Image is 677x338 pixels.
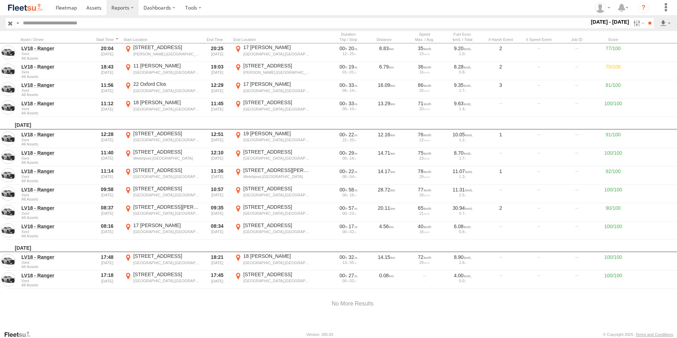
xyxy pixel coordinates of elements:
a: LV18 - Ranger [22,150,90,156]
span: 00 [342,156,348,160]
div: [STREET_ADDRESS] [243,222,310,229]
div: 20:25 [DATE] [204,44,231,61]
label: Click to View Event Location [233,99,311,116]
div: 25 [408,88,441,93]
div: 28.72 [369,185,404,202]
span: 00 [342,193,348,197]
span: Xeni [22,52,90,56]
div: 11.07 [446,168,479,174]
label: Click to View Event Location [123,167,201,184]
div: 86 [408,82,441,88]
div: [PERSON_NAME],[GEOGRAPHIC_DATA] [133,52,200,57]
div: [2004s] 05/07/2025 11:12 - 05/07/2025 11:45 [332,100,365,107]
div: 9.35 [446,82,479,88]
div: [3520s] 04/07/2025 09:58 - 04/07/2025 10:57 [332,186,365,193]
div: 81/100 [597,81,629,98]
span: Filter Results to this Group [22,93,90,97]
div: 77 [408,186,441,193]
span: 00 [340,187,347,192]
label: Click to View Event Location [233,253,311,270]
div: [GEOGRAPHIC_DATA],[GEOGRAPHIC_DATA] [133,137,200,142]
span: Xeni [22,88,90,93]
div: [GEOGRAPHIC_DATA],[GEOGRAPHIC_DATA] [243,211,310,216]
label: Click to View Event Location [123,149,201,166]
div: 2 [483,63,518,79]
div: 1.7 [446,88,479,93]
span: 33 [349,82,358,88]
label: Click to View Event Location [233,81,311,98]
div: 0.8 [446,70,479,74]
span: Xeni [22,70,90,74]
a: LV18 - Ranger [22,64,90,70]
div: 77/100 [597,44,629,61]
span: 00 [340,132,347,137]
div: 9.63 [446,100,479,107]
div: [GEOGRAPHIC_DATA],[GEOGRAPHIC_DATA] [133,229,200,234]
div: 09:35 [DATE] [204,204,231,221]
span: 10 [349,107,356,111]
div: 17:45 [DATE] [204,271,231,288]
label: Click to View Event Location [123,63,201,79]
label: Click to View Event Location [233,44,311,61]
span: 17 [349,224,358,229]
label: Click to View Event Location [233,130,311,147]
div: [GEOGRAPHIC_DATA],[GEOGRAPHIC_DATA] [243,156,310,161]
div: [STREET_ADDRESS] [133,149,200,155]
div: [STREET_ADDRESS] [243,99,310,106]
div: 100/100 [597,253,629,270]
div: 13.29 [369,99,404,116]
a: View Asset in Asset Management [1,45,15,59]
div: [STREET_ADDRESS] [133,271,200,278]
div: 100/100 [597,185,629,202]
div: 12.16 [369,130,404,147]
label: Click to View Event Location [123,185,201,202]
label: Search Query [15,18,20,28]
span: 13 [342,260,348,265]
a: View Asset in Asset Management [1,205,15,219]
a: View Asset in Asset Management [1,150,15,164]
div: 1.6 [446,260,479,265]
span: Filter Results to this Group [22,234,90,238]
div: 0.7 [446,211,479,215]
div: 1.4 [446,107,479,111]
div: 1 [483,130,518,147]
span: 32 [349,254,358,260]
div: 1.7 [446,156,479,160]
div: 1.3 [446,174,479,179]
div: [GEOGRAPHIC_DATA],[GEOGRAPHIC_DATA] [133,174,200,179]
div: [STREET_ADDRESS] [133,130,200,137]
label: Click to View Event Location [233,63,311,79]
div: 12:51 [DATE] [204,130,231,147]
div: 23 [408,156,441,160]
span: Filter Results to this Group [22,111,90,115]
span: 00 [340,205,347,211]
div: 14.71 [369,149,404,166]
div: 2.5 [446,193,479,197]
a: View Asset in Asset Management [1,82,15,96]
label: Click to View Event Location [123,253,201,270]
span: 00 [342,174,348,179]
div: 3 [483,81,518,98]
label: Click to View Event Location [233,222,311,239]
a: Terms and Conditions [636,332,673,337]
span: Xeni [22,174,90,179]
div: 17:48 [DATE] [94,253,121,270]
div: 17 [PERSON_NAME] [133,222,200,229]
div: 35 [408,45,441,52]
div: [STREET_ADDRESS] [243,271,310,278]
div: 14.17 [369,167,404,184]
div: © Copyright 2025 - [603,332,673,337]
a: LV18 - Ranger [22,82,90,88]
a: View Asset in Asset Management [1,131,15,146]
a: LV18 - Ranger [22,186,90,193]
span: 29 [349,150,358,156]
div: 65 [408,205,441,211]
div: 91/100 [597,130,629,147]
div: [GEOGRAPHIC_DATA],[GEOGRAPHIC_DATA] [133,88,200,93]
div: 100/100 [597,149,629,166]
div: [GEOGRAPHIC_DATA],[GEOGRAPHIC_DATA] [243,88,310,93]
div: 22 Oxford Clos [133,81,200,87]
span: 00 [342,107,348,111]
span: 22 [349,132,358,137]
span: Xeni [22,138,90,142]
